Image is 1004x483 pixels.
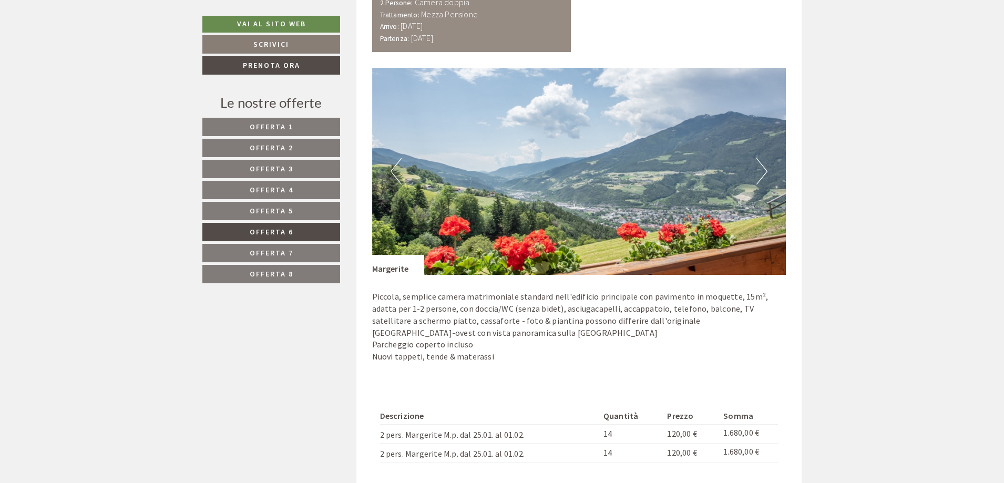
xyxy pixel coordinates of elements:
span: Offerta 5 [250,206,293,215]
div: Buon giorno, come possiamo aiutarla? [8,29,164,61]
b: [DATE] [401,20,423,31]
p: Piccola, semplice camera matrimoniale standard nell'edificio principale con pavimento in moquette... [372,291,786,363]
td: 14 [599,424,663,443]
span: Offerta 6 [250,227,293,237]
span: 120,00 € [667,428,697,439]
div: Margerite [372,255,425,275]
b: Mezza Pensione [421,9,478,19]
small: Trattamento: [380,11,419,19]
img: image [372,68,786,275]
a: Vai al sito web [202,16,340,33]
small: Partenza: [380,34,409,43]
span: Offerta 8 [250,269,293,279]
td: 2 pers. Margerite M.p. dal 25.01. al 01.02. [380,424,599,443]
a: Prenota ora [202,56,340,75]
button: Next [756,158,767,184]
td: 1.680,00 € [719,424,778,443]
th: Descrizione [380,408,599,424]
th: Somma [719,408,778,424]
span: 120,00 € [667,447,697,458]
div: giovedì [185,8,229,26]
button: Previous [391,158,402,184]
small: Arrivo: [380,22,399,31]
td: 14 [599,443,663,462]
a: Scrivici [202,35,340,54]
div: Le nostre offerte [202,93,340,112]
small: 09:10 [16,52,159,59]
td: 1.680,00 € [719,443,778,462]
span: Offerta 4 [250,185,293,194]
span: Offerta 7 [250,248,293,258]
span: Offerta 2 [250,143,293,152]
span: Offerta 1 [250,122,293,131]
span: Offerta 3 [250,164,293,173]
th: Quantità [599,408,663,424]
button: Invia [361,277,414,295]
th: Prezzo [663,408,719,424]
td: 2 pers. Margerite M.p. dal 25.01. al 01.02. [380,443,599,462]
b: [DATE] [411,33,433,43]
div: [GEOGRAPHIC_DATA] [16,31,159,39]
